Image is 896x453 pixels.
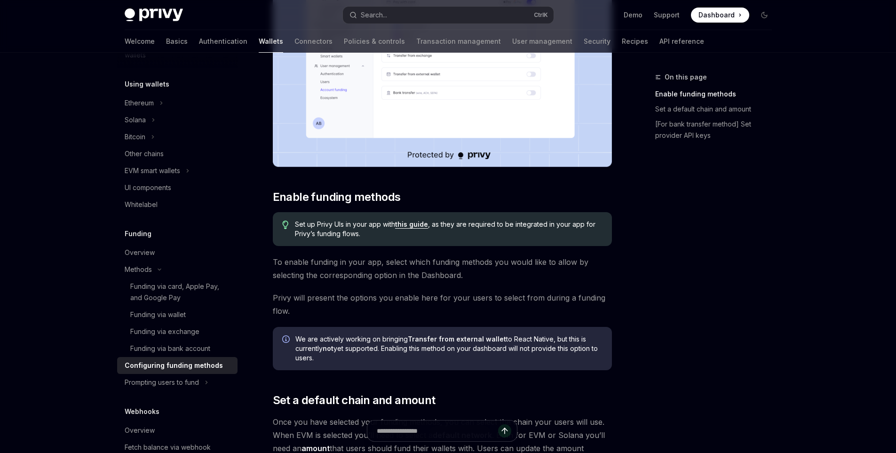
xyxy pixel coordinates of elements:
a: API reference [659,30,704,53]
a: this guide [395,220,428,229]
a: Transaction management [416,30,501,53]
strong: Transfer from external wallet [408,335,506,343]
span: Set a default chain and amount [273,393,436,408]
span: Privy will present the options you enable here for your users to select from during a funding flow. [273,291,612,318]
a: Enable funding methods [655,87,779,102]
div: Overview [125,425,155,436]
h5: Using wallets [125,79,169,90]
div: Prompting users to fund [125,377,199,388]
div: Other chains [125,148,164,159]
a: User management [512,30,572,53]
a: Welcome [125,30,155,53]
div: Solana [125,114,146,126]
div: Methods [125,264,152,275]
span: Ctrl K [534,11,548,19]
a: Recipes [622,30,648,53]
a: [For bank transfer method] Set provider API keys [655,117,779,143]
a: Overview [117,244,238,261]
div: Fetch balance via webhook [125,442,211,453]
a: Security [584,30,611,53]
div: Search... [361,9,387,21]
span: We are actively working on bringing to React Native, but this is currently yet supported. Enablin... [295,334,603,363]
a: Funding via wallet [117,306,238,323]
div: Overview [125,247,155,258]
a: Overview [117,422,238,439]
a: Funding via bank account [117,340,238,357]
div: Funding via exchange [130,326,199,337]
div: Funding via card, Apple Pay, and Google Pay [130,281,232,303]
a: Whitelabel [117,196,238,213]
a: Configuring funding methods [117,357,238,374]
button: Toggle dark mode [757,8,772,23]
h5: Funding [125,228,151,239]
button: Send message [498,424,511,437]
a: Set a default chain and amount [655,102,779,117]
a: Dashboard [691,8,749,23]
span: Enable funding methods [273,190,401,205]
span: On this page [665,72,707,83]
span: Set up Privy UIs in your app with , as they are required to be integrated in your app for Privy’s... [295,220,602,238]
img: dark logo [125,8,183,22]
div: Configuring funding methods [125,360,223,371]
svg: Info [282,335,292,345]
a: Basics [166,30,188,53]
svg: Tip [282,221,289,229]
div: EVM smart wallets [125,165,180,176]
a: UI components [117,179,238,196]
div: Ethereum [125,97,154,109]
span: To enable funding in your app, select which funding methods you would like to allow by selecting ... [273,255,612,282]
a: Other chains [117,145,238,162]
a: Policies & controls [344,30,405,53]
a: Connectors [294,30,333,53]
a: Authentication [199,30,247,53]
a: Wallets [259,30,283,53]
button: Search...CtrlK [343,7,554,24]
div: Funding via wallet [130,309,186,320]
a: Funding via exchange [117,323,238,340]
div: Whitelabel [125,199,158,210]
div: UI components [125,182,171,193]
a: Demo [624,10,642,20]
a: Funding via card, Apple Pay, and Google Pay [117,278,238,306]
span: Dashboard [698,10,735,20]
div: Bitcoin [125,131,145,143]
a: Support [654,10,680,20]
strong: not [323,344,333,352]
div: Funding via bank account [130,343,210,354]
h5: Webhooks [125,406,159,417]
